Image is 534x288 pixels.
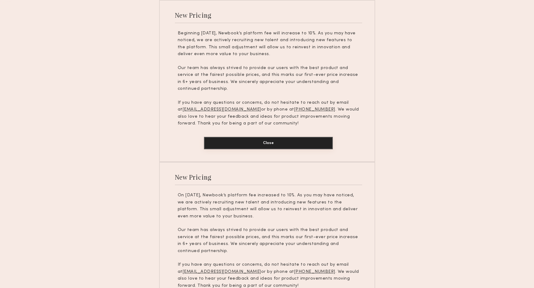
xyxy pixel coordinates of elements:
u: [PHONE_NUMBER] [294,107,335,111]
u: [PHONE_NUMBER] [294,270,335,274]
u: [EMAIL_ADDRESS][DOMAIN_NAME] [183,270,261,274]
p: On [DATE], Newbook’s platform fee increased to 10%. As you may have noticed, we are actively recr... [178,192,359,220]
p: If you have any questions or concerns, do not hesitate to reach out by email at or by phone at . ... [178,99,359,127]
u: [EMAIL_ADDRESS][DOMAIN_NAME] [183,107,261,111]
p: Beginning [DATE], Newbook’s platform fee will increase to 10%. As you may have noticed, we are ac... [178,30,359,58]
p: Our team has always strived to provide our users with the best product and service at the fairest... [178,65,359,93]
button: Close [204,137,333,149]
div: New Pricing [175,173,212,181]
div: New Pricing [175,11,212,19]
p: Our team has always strived to provide our users with the best product and service at the fairest... [178,227,359,255]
